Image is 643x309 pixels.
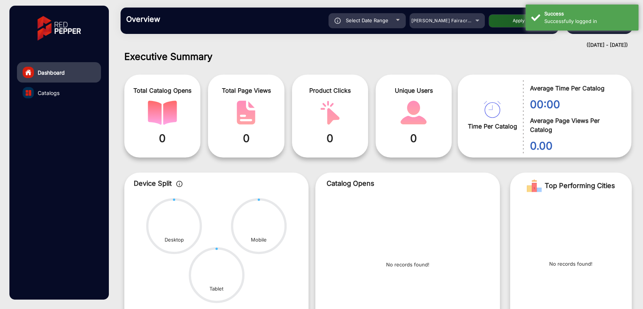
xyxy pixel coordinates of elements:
img: catalog [231,101,261,125]
p: No records found! [549,260,593,268]
div: Tablet [209,285,223,293]
div: Mobile [251,236,267,244]
span: Unique Users [381,86,446,95]
img: home [25,69,32,76]
a: Dashboard [17,62,101,83]
span: Average Time Per Catalog [530,84,620,93]
div: Success [544,10,633,18]
div: ([DATE] - [DATE]) [113,41,628,49]
img: catalog [26,90,31,96]
img: icon [176,181,183,187]
h3: Overview [126,15,232,24]
span: 00:00 [530,96,620,112]
span: Select Date Range [346,17,388,23]
span: [PERSON_NAME] Fairacre Farms [411,18,486,23]
img: catalog [148,101,177,125]
img: catalog [484,101,501,118]
span: 0 [298,130,362,146]
span: 0 [214,130,278,146]
span: Total Page Views [214,86,278,95]
img: Rank image [527,178,542,193]
span: Top Performing Cities [545,178,615,193]
div: Desktop [165,236,184,244]
img: catalog [315,101,345,125]
h1: Executive Summary [124,51,632,62]
a: Catalogs [17,83,101,103]
img: icon [334,18,341,24]
span: Device Split [134,179,172,187]
img: vmg-logo [32,9,86,47]
span: Catalogs [38,89,60,97]
span: Average Page Views Per Catalog [530,116,620,134]
div: Successfully logged in [544,18,633,25]
button: Apply [489,14,549,28]
span: Product Clicks [298,86,362,95]
p: No records found! [386,261,429,269]
span: 0 [130,130,195,146]
img: catalog [399,101,428,125]
span: 0 [381,130,446,146]
span: 0.00 [530,138,620,154]
span: Dashboard [38,69,65,76]
span: Total Catalog Opens [130,86,195,95]
p: Catalog Opens [327,178,489,188]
